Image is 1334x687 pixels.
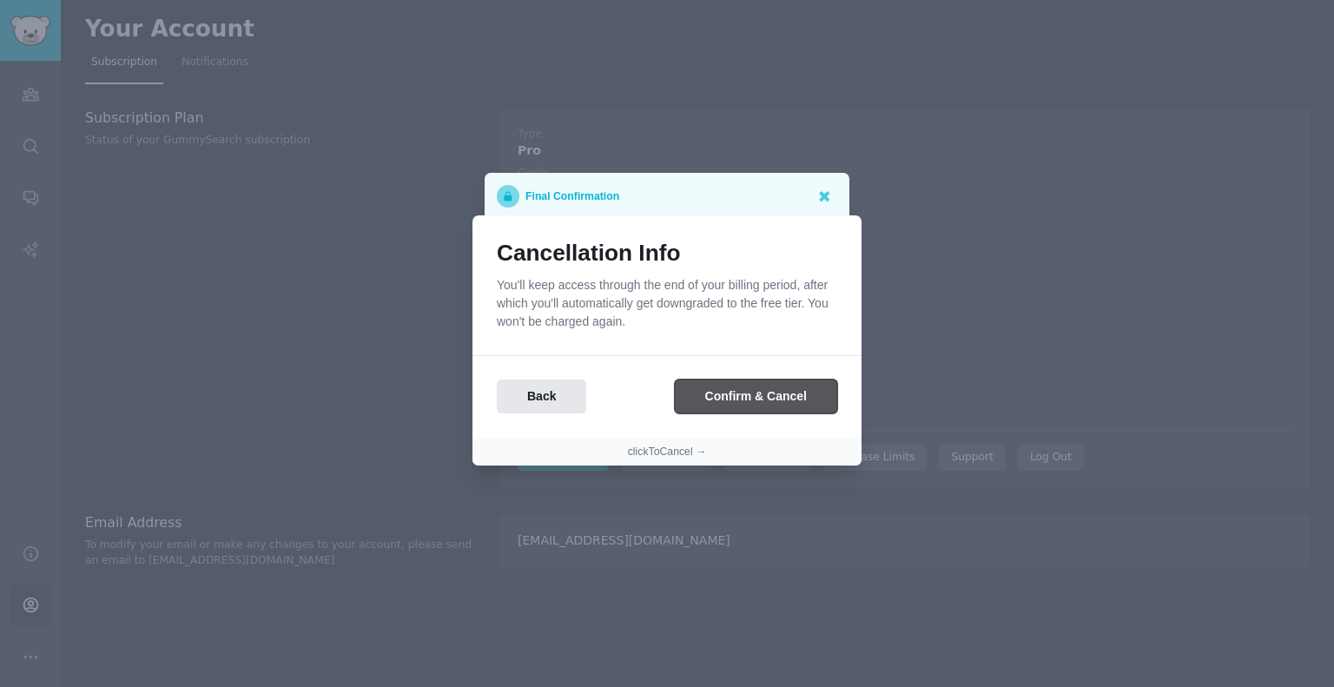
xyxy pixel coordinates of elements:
[675,380,837,413] button: Confirm & Cancel
[525,185,619,208] p: Final Confirmation
[497,240,837,268] h1: Cancellation Info
[628,445,707,460] button: clickToCancel →
[497,380,586,413] button: Back
[497,276,837,331] p: You'll keep access through the end of your billing period, after which you'll automatically get d...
